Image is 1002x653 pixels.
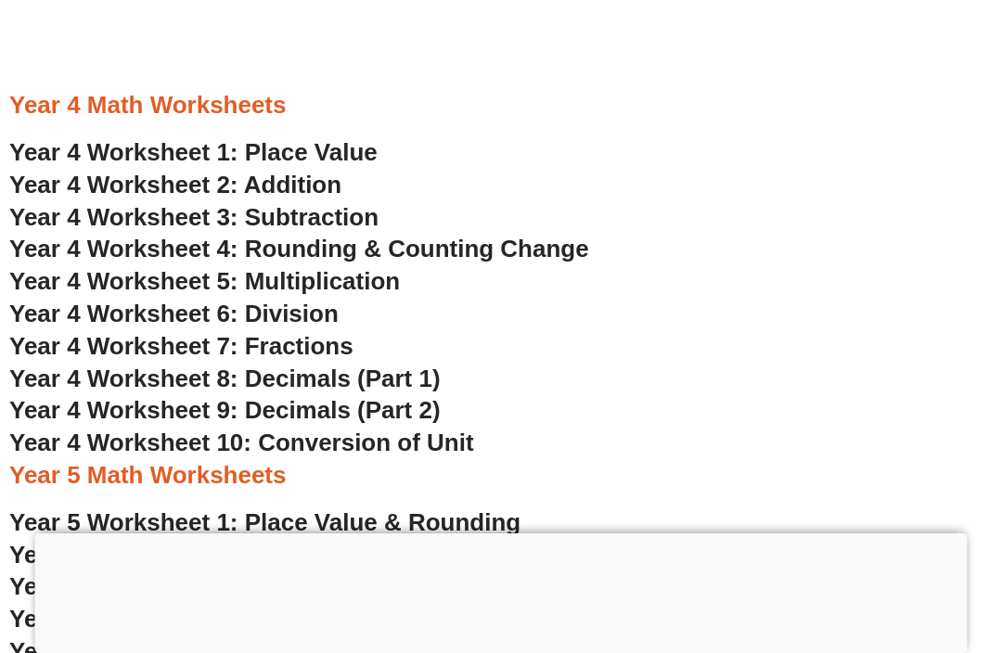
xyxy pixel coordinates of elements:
[9,138,378,166] a: Year 4 Worksheet 1: Place Value
[9,203,379,231] a: Year 4 Worksheet 3: Subtraction
[9,460,993,492] h3: Year 5 Math Worksheets
[35,533,968,648] iframe: Advertisement
[9,90,993,122] h3: Year 4 Math Worksheets
[9,605,617,633] a: Year 5 Worksheet 4: Multiplication & Distributive Law
[9,171,341,198] a: Year 4 Worksheet 2: Addition
[9,300,339,327] a: Year 4 Worksheet 6: Division
[684,443,1002,653] iframe: Chat Widget
[9,365,441,392] a: Year 4 Worksheet 8: Decimals (Part 1)
[9,541,341,569] a: Year 5 Worksheet 2: Addition
[9,396,441,424] a: Year 4 Worksheet 9: Decimals (Part 2)
[9,267,400,295] a: Year 4 Worksheet 5: Multiplication
[9,508,520,536] a: Year 5 Worksheet 1: Place Value & Rounding
[9,332,353,360] a: Year 4 Worksheet 7: Fractions
[9,572,379,600] a: Year 5 Worksheet 3: Subtraction
[9,235,589,262] a: Year 4 Worksheet 4: Rounding & Counting Change
[9,429,474,456] a: Year 4 Worksheet 10: Conversion of Unit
